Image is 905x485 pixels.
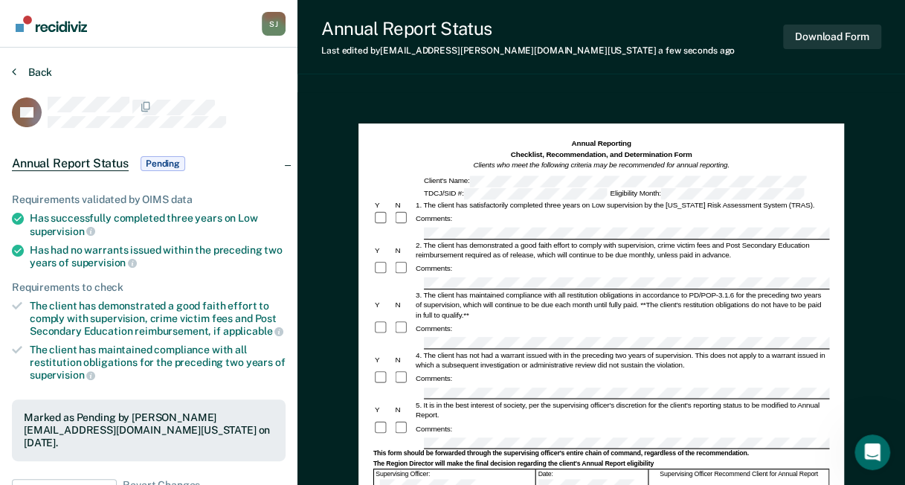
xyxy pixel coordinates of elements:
[658,45,735,56] span: a few seconds ago
[30,225,95,237] span: supervision
[413,200,828,210] div: 1. The client has satisfactorily completed three years on Low supervision by the [US_STATE] Risk ...
[571,139,631,147] strong: Annual Reporting
[422,187,608,199] div: TDCJ/SID #:
[413,400,828,420] div: 5. It is in the best interest of society, per the supervising officer's discretion for the client...
[413,290,828,320] div: 3. The client has maintained compliance with all restitution obligations in accordance to PD/POP-...
[473,161,730,170] em: Clients who meet the following criteria may be recommended for annual reporting.
[608,187,805,199] div: Eligibility Month:
[393,301,413,310] div: N
[12,65,52,79] button: Back
[783,25,881,49] button: Download Form
[373,405,393,415] div: Y
[30,244,286,269] div: Has had no warrants issued within the preceding two years of
[413,213,453,223] div: Comments:
[413,373,453,383] div: Comments:
[30,369,95,381] span: supervision
[30,300,286,338] div: The client has demonstrated a good faith effort to comply with supervision, crime victim fees and...
[16,16,87,32] img: Recidiviz
[373,200,393,210] div: Y
[413,350,828,370] div: 4. The client has not had a warrant issued with in the preceding two years of supervision. This d...
[262,12,286,36] div: S J
[321,18,735,39] div: Annual Report Status
[413,424,453,434] div: Comments:
[393,245,413,255] div: N
[393,355,413,364] div: N
[12,281,286,294] div: Requirements to check
[223,325,283,337] span: applicable
[413,324,453,333] div: Comments:
[393,405,413,415] div: N
[30,344,286,382] div: The client has maintained compliance with all restitution obligations for the preceding two years of
[413,240,828,260] div: 2. The client has demonstrated a good faith effort to comply with supervision, crime victim fees ...
[422,176,808,187] div: Client's Name:
[373,301,393,310] div: Y
[262,12,286,36] button: Profile dropdown button
[12,193,286,206] div: Requirements validated by OIMS data
[510,150,692,158] strong: Checklist, Recommendation, and Determination Form
[30,212,286,237] div: Has successfully completed three years on Low
[413,264,453,274] div: Comments:
[373,245,393,255] div: Y
[373,355,393,364] div: Y
[24,411,274,449] div: Marked as Pending by [PERSON_NAME][EMAIL_ADDRESS][DOMAIN_NAME][US_STATE] on [DATE].
[321,45,735,56] div: Last edited by [EMAIL_ADDRESS][PERSON_NAME][DOMAIN_NAME][US_STATE]
[12,156,129,171] span: Annual Report Status
[854,434,890,470] iframe: Intercom live chat
[373,460,828,468] div: The Region Director will make the final decision regarding the client's Annual Report eligibility
[373,450,828,458] div: This form should be forwarded through the supervising officer's entire chain of command, regardle...
[393,200,413,210] div: N
[71,257,137,269] span: supervision
[141,156,185,171] span: Pending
